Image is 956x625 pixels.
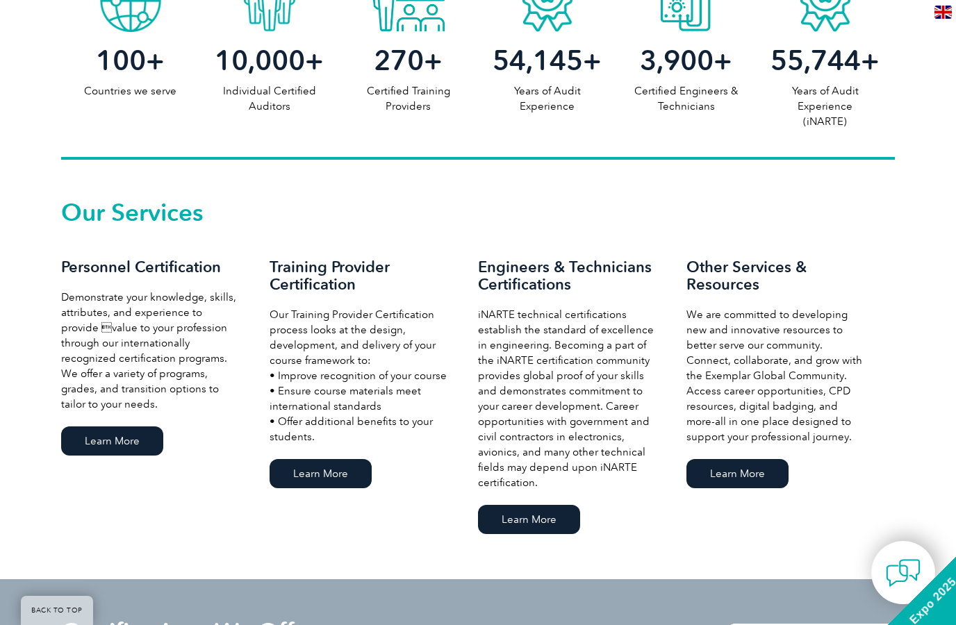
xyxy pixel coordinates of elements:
[686,459,789,488] a: Learn More
[478,49,617,72] h2: +
[617,83,756,114] p: Certified Engineers & Technicians
[770,44,861,77] span: 55,744
[478,307,659,490] p: iNARTE technical certifications establish the standard of excellence in engineering. Becoming a p...
[756,83,895,129] p: Years of Audit Experience (iNARTE)
[270,258,450,293] h3: Training Provider Certification
[374,44,424,77] span: 270
[270,307,450,444] p: Our Training Provider Certification process looks at the design, development, and delivery of you...
[270,459,372,488] a: Learn More
[96,44,146,77] span: 100
[61,426,163,456] a: Learn More
[478,505,580,534] a: Learn More
[686,258,867,293] h3: Other Services & Resources
[934,6,952,19] img: en
[61,258,242,276] h3: Personnel Certification
[493,44,583,77] span: 54,145
[339,83,478,114] p: Certified Training Providers
[686,307,867,444] p: We are committed to developing new and innovative resources to better serve our community. Connec...
[61,49,200,72] h2: +
[617,49,756,72] h2: +
[200,49,339,72] h2: +
[215,44,305,77] span: 10,000
[640,44,714,77] span: 3,900
[756,49,895,72] h2: +
[200,83,339,114] p: Individual Certified Auditors
[478,258,659,293] h3: Engineers & Technicians Certifications
[61,83,200,99] p: Countries we serve
[339,49,478,72] h2: +
[886,556,921,590] img: contact-chat.png
[478,83,617,114] p: Years of Audit Experience
[61,290,242,412] p: Demonstrate your knowledge, skills, attributes, and experience to provide value to your professi...
[61,201,895,224] h2: Our Services
[21,596,93,625] a: BACK TO TOP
